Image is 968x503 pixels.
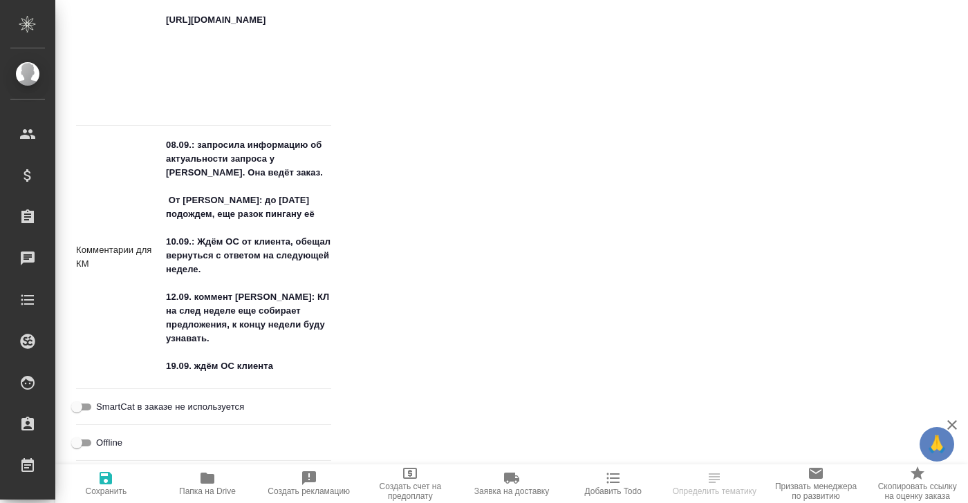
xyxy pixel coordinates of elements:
[86,486,127,496] span: Сохранить
[461,464,563,503] button: Заявка на доставку
[774,482,859,501] span: Призвать менеджера по развитию
[368,482,453,501] span: Создать счет на предоплату
[562,464,664,503] button: Добавить Todo
[258,464,360,503] button: Создать рекламацию
[76,243,161,271] p: Комментарии для КМ
[96,400,244,414] span: SmartCat в заказе не используется
[875,482,960,501] span: Скопировать ссылку на оценку заказа
[157,464,259,503] button: Папка на Drive
[360,464,461,503] button: Создать счет на предоплату
[161,133,331,378] textarea: 08.09.: запросила информацию об актуальности запроса у [PERSON_NAME]. Она ведёт заказ. От [PERSON...
[584,486,641,496] span: Добавить Todo
[866,464,968,503] button: Скопировать ссылку на оценку заказа
[474,486,549,496] span: Заявка на доставку
[55,464,157,503] button: Сохранить
[920,427,954,462] button: 🙏
[673,486,756,496] span: Определить тематику
[925,430,949,459] span: 🙏
[268,486,350,496] span: Создать рекламацию
[96,436,122,450] span: Offline
[765,464,867,503] button: Призвать менеджера по развитию
[179,486,236,496] span: Папка на Drive
[664,464,765,503] button: Определить тематику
